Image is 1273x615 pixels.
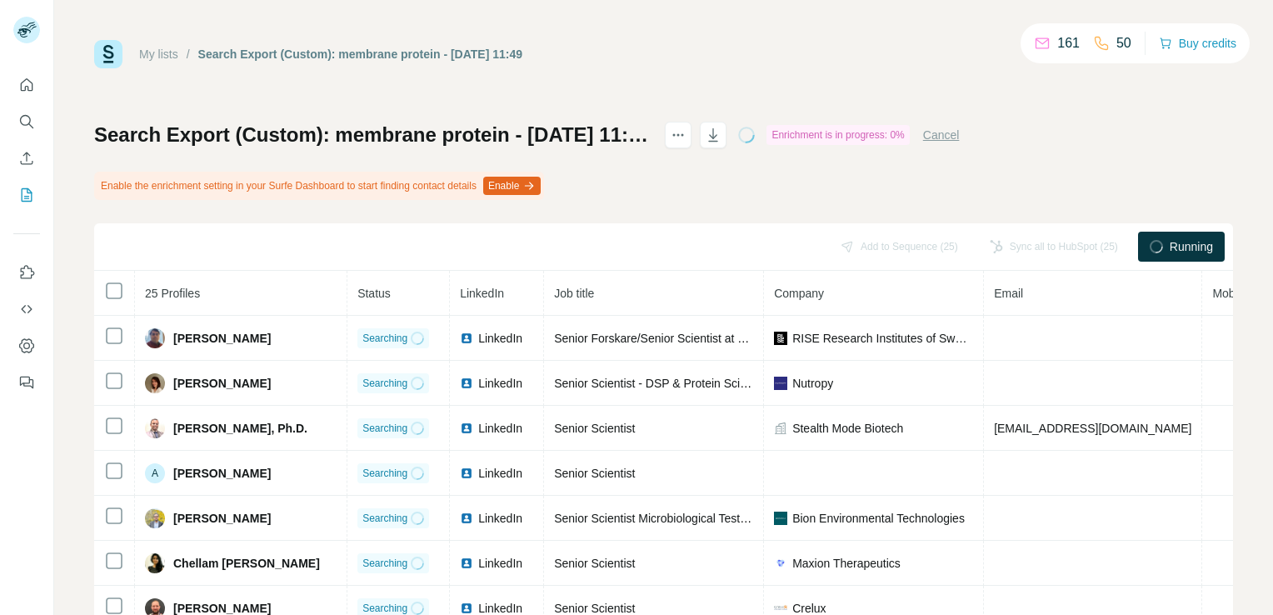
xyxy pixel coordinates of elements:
span: Running [1170,238,1213,255]
img: company-logo [774,377,787,390]
span: LinkedIn [478,420,522,437]
span: [PERSON_NAME] [173,510,271,527]
img: Avatar [145,418,165,438]
img: LinkedIn logo [460,377,473,390]
img: LinkedIn logo [460,602,473,615]
img: company-logo [774,602,787,615]
span: Senior Scientist [554,467,635,480]
span: LinkedIn [478,375,522,392]
img: Avatar [145,373,165,393]
img: company-logo [774,557,787,570]
span: Maxion Therapeutics [792,555,901,572]
span: Searching [362,376,407,391]
img: Avatar [145,553,165,573]
img: company-logo [774,512,787,525]
button: Buy credits [1159,32,1236,55]
span: Senior Scientist Microbiological Testing & Biophysics [554,512,826,525]
span: Senior Scientist [554,557,635,570]
img: LinkedIn logo [460,512,473,525]
span: [PERSON_NAME], Ph.D. [173,420,307,437]
button: actions [665,122,691,148]
span: Bion Environmental Technologies [792,510,965,527]
div: Enrichment is in progress: 0% [766,125,909,145]
img: Avatar [145,508,165,528]
span: Company [774,287,824,300]
button: Use Surfe on LinkedIn [13,257,40,287]
span: Stealth Mode Biotech [792,420,903,437]
span: Searching [362,511,407,526]
div: A [145,463,165,483]
img: LinkedIn logo [460,422,473,435]
span: LinkedIn [478,555,522,572]
button: Feedback [13,367,40,397]
span: LinkedIn [478,465,522,482]
span: Searching [362,556,407,571]
a: My lists [139,47,178,61]
button: Enrich CSV [13,143,40,173]
button: Use Surfe API [13,294,40,324]
span: Status [357,287,391,300]
button: Cancel [923,127,960,143]
span: LinkedIn [460,287,504,300]
span: 25 Profiles [145,287,200,300]
button: Search [13,107,40,137]
img: Surfe Logo [94,40,122,68]
button: My lists [13,180,40,210]
span: [PERSON_NAME] [173,330,271,347]
button: Enable [483,177,541,195]
p: 161 [1057,33,1080,53]
button: Dashboard [13,331,40,361]
img: Avatar [145,328,165,348]
img: company-logo [774,332,787,345]
img: LinkedIn logo [460,467,473,480]
span: RISE Research Institutes of Sweden [792,330,973,347]
span: [PERSON_NAME] [173,375,271,392]
div: Search Export (Custom): membrane protein - [DATE] 11:49 [198,46,522,62]
span: LinkedIn [478,330,522,347]
li: / [187,46,190,62]
img: LinkedIn logo [460,332,473,345]
span: Senior Scientist - DSP & Protein Science [554,377,765,390]
span: Searching [362,421,407,436]
img: LinkedIn logo [460,557,473,570]
span: Nutropy [792,375,833,392]
h1: Search Export (Custom): membrane protein - [DATE] 11:49 [94,122,650,148]
span: Email [994,287,1023,300]
span: Searching [362,331,407,346]
span: Senior Forskare/Senior Scientist at RISE-Processum [554,332,827,345]
div: Enable the enrichment setting in your Surfe Dashboard to start finding contact details [94,172,544,200]
span: [PERSON_NAME] [173,465,271,482]
span: Senior Scientist [554,602,635,615]
span: Mobile [1212,287,1246,300]
p: 50 [1116,33,1131,53]
span: [EMAIL_ADDRESS][DOMAIN_NAME] [994,422,1191,435]
button: Quick start [13,70,40,100]
span: Senior Scientist [554,422,635,435]
span: Job title [554,287,594,300]
span: Searching [362,466,407,481]
span: LinkedIn [478,510,522,527]
span: Chellam [PERSON_NAME] [173,555,320,572]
